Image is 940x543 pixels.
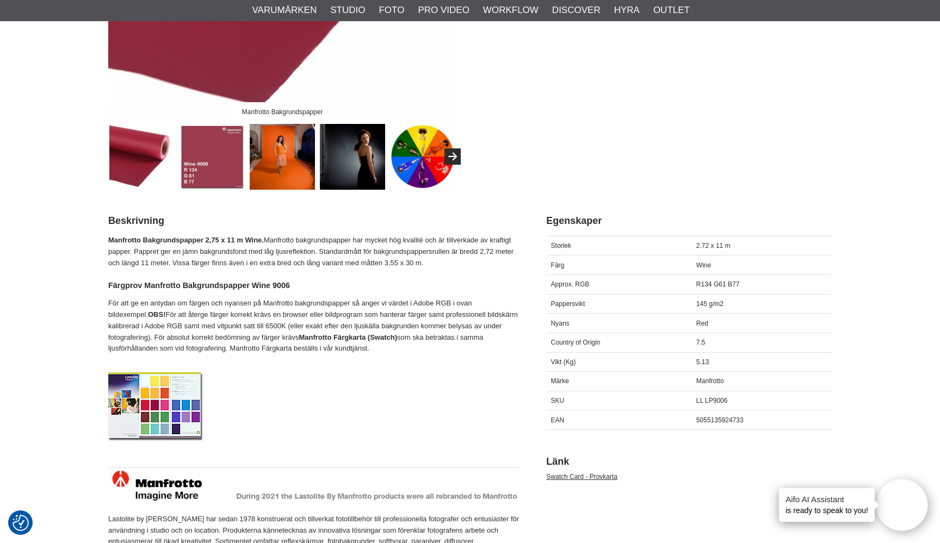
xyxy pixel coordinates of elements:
h2: Egenskaper [546,214,832,228]
img: Manfrotto Bakgrundspapper [109,124,175,190]
span: SKU [551,397,565,404]
h2: Beskrivning [108,214,519,228]
span: 5055135924733 [696,416,744,424]
img: Paper Roll Backgrounds [320,124,386,190]
img: Manfrotto bakgrundspapper [250,124,316,190]
img: Wine - Kalibrerad Monitor Adobe RGB 6500K [180,124,245,190]
span: LL LP9006 [696,397,728,404]
a: Pro Video [418,3,469,17]
span: 7.5 [696,339,706,346]
span: Färg [551,261,565,269]
a: Outlet [653,3,690,17]
span: Vikt (Kg) [551,358,576,366]
strong: Manfrotto Färgkarta (Swatch) [299,333,397,341]
img: Lastolite by Manfrotto - Authorized Distributor [108,463,519,503]
img: Revisit consent button [13,515,29,531]
h4: Aifo AI Assistant [786,494,868,505]
p: För att ge en antydan om färgen och nyansen på Manfrotto bakgrundspapper så anger vi värdet i Ado... [108,298,519,354]
strong: Manfrotto Bakgrundspapper 2,75 x 11 m Wine. [108,236,264,244]
a: Studio [330,3,365,17]
span: 145 g/m2 [696,300,723,308]
a: Foto [379,3,404,17]
span: Storlek [551,242,571,249]
span: Red [696,320,708,327]
a: Swatch Card - Provkarta [546,473,617,480]
div: is ready to speak to you! [779,488,875,522]
h4: Färgprov Manfrotto Bakgrundspapper Wine 9006 [108,280,519,291]
h2: Länk [546,455,832,469]
span: Märke [551,377,569,385]
img: Lastolite Swatch Färgkarta [108,372,203,441]
span: Country of Origin [551,339,601,346]
span: Pappersvikt [551,300,585,308]
span: 5.13 [696,358,709,366]
button: Next [444,148,461,165]
span: R134 G61 B77 [696,280,739,288]
span: Approx. RGB [551,280,590,288]
p: Manfrotto bakgrundspapper har mycket hög kvalité och är tillverkade av kraftigt papper. Pappret g... [108,235,519,269]
span: Manfrotto [696,377,724,385]
a: Hyra [614,3,640,17]
span: EAN [551,416,565,424]
a: Workflow [483,3,539,17]
strong: OBS! [148,310,166,319]
span: Wine [696,261,711,269]
button: Samtyckesinställningar [13,513,29,533]
a: Varumärken [252,3,317,17]
img: Colorama Color Wheel [390,124,456,190]
a: Discover [552,3,601,17]
span: 2.72 x 11 m [696,242,731,249]
div: Manfrotto Bakgrundspapper [233,102,332,121]
span: Nyans [551,320,570,327]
